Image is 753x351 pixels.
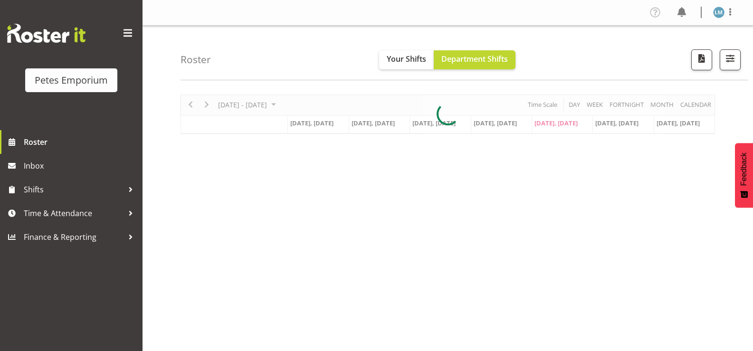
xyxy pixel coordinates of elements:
[713,7,724,18] img: lianne-morete5410.jpg
[24,230,124,244] span: Finance & Reporting
[181,54,211,65] h4: Roster
[735,143,753,208] button: Feedback - Show survey
[24,182,124,197] span: Shifts
[740,152,748,186] span: Feedback
[379,50,434,69] button: Your Shifts
[35,73,108,87] div: Petes Emporium
[720,49,741,70] button: Filter Shifts
[691,49,712,70] button: Download a PDF of the roster according to the set date range.
[24,135,138,149] span: Roster
[434,50,515,69] button: Department Shifts
[7,24,86,43] img: Rosterit website logo
[441,54,508,64] span: Department Shifts
[387,54,426,64] span: Your Shifts
[24,206,124,220] span: Time & Attendance
[24,159,138,173] span: Inbox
